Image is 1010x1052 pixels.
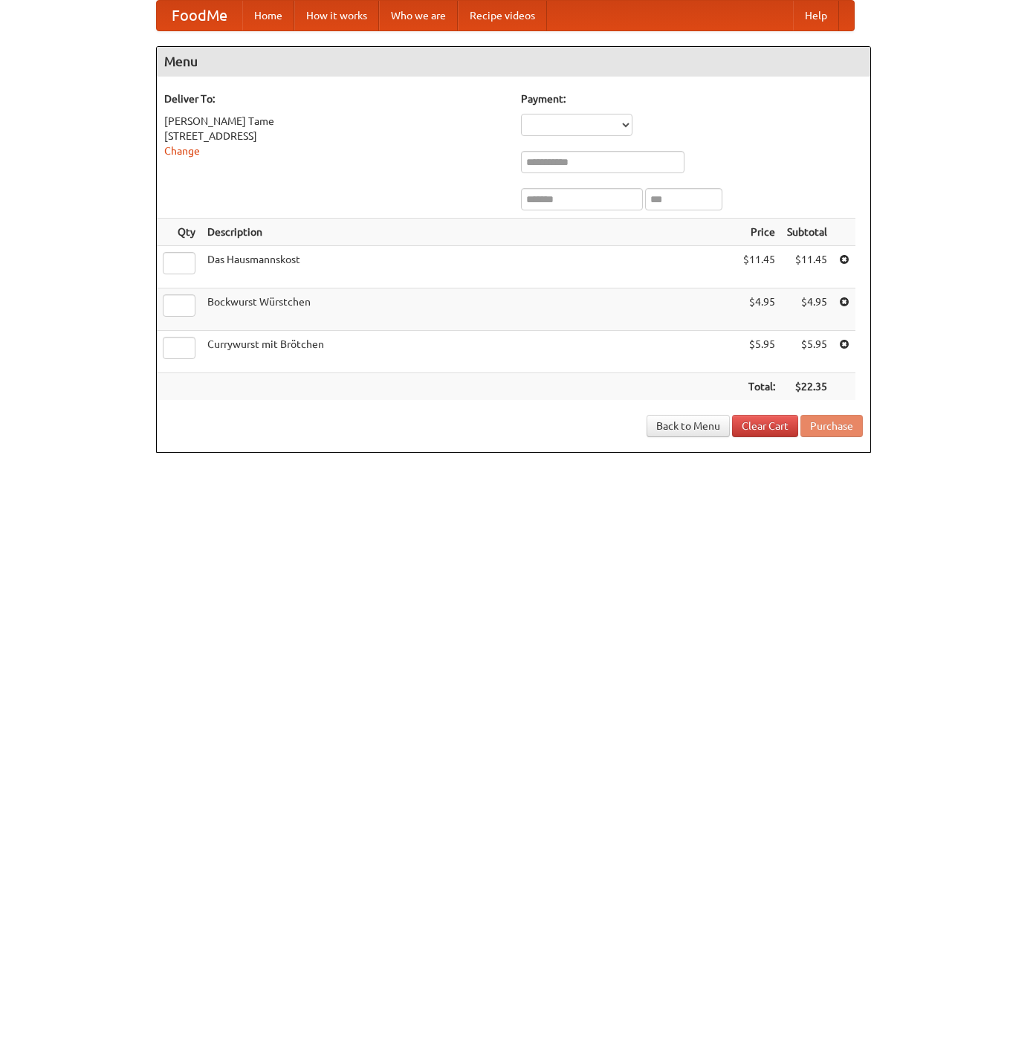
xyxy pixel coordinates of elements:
[201,288,737,331] td: Bockwurst Würstchen
[781,246,833,288] td: $11.45
[737,373,781,401] th: Total:
[201,219,737,246] th: Description
[164,114,506,129] div: [PERSON_NAME] Tame
[781,288,833,331] td: $4.95
[781,331,833,373] td: $5.95
[294,1,379,30] a: How it works
[164,129,506,143] div: [STREET_ADDRESS]
[157,47,870,77] h4: Menu
[732,415,798,437] a: Clear Cart
[201,331,737,373] td: Currywurst mit Brötchen
[157,219,201,246] th: Qty
[242,1,294,30] a: Home
[458,1,547,30] a: Recipe videos
[647,415,730,437] a: Back to Menu
[164,145,200,157] a: Change
[800,415,863,437] button: Purchase
[781,373,833,401] th: $22.35
[737,246,781,288] td: $11.45
[521,91,863,106] h5: Payment:
[201,246,737,288] td: Das Hausmannskost
[379,1,458,30] a: Who we are
[737,288,781,331] td: $4.95
[737,219,781,246] th: Price
[164,91,506,106] h5: Deliver To:
[157,1,242,30] a: FoodMe
[737,331,781,373] td: $5.95
[793,1,839,30] a: Help
[781,219,833,246] th: Subtotal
